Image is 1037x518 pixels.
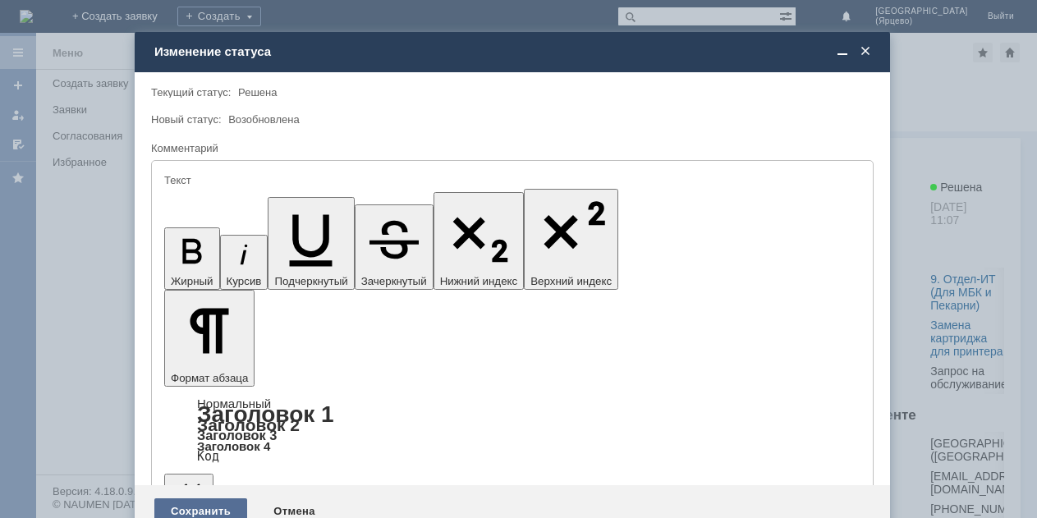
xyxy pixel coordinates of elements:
div: Формат абзаца [164,398,860,462]
button: Подчеркнутый [268,197,354,290]
span: Решена [238,86,277,99]
span: Курсив [227,275,262,287]
span: Закрыть [857,44,874,59]
button: Курсив [220,235,268,290]
button: Жирный [164,227,220,290]
span: Формат абзаца [171,372,248,384]
a: Заголовок 3 [197,428,277,442]
a: Нормальный [197,397,271,410]
span: Зачеркнутый [361,275,427,287]
div: Комментарий [151,141,870,157]
div: [PERSON_NAME] не поступил. [7,7,240,20]
span: Жирный [171,275,213,287]
a: Код [197,449,219,464]
a: Заголовок 1 [197,401,334,427]
span: Верхний индекс [530,275,612,287]
span: Возобновлена [228,113,300,126]
div: Изменение статуса [154,44,874,59]
button: Нижний индекс [434,192,525,290]
span: Подчеркнутый [274,275,347,287]
div: Картридж не поступиил. [7,7,240,20]
button: Зачеркнутый [355,204,434,290]
span: Свернуть (Ctrl + M) [834,44,851,59]
a: Заголовок 2 [197,415,300,434]
div: Текст [164,175,857,186]
button: Верхний индекс [524,189,618,290]
label: Новый статус: [151,113,222,126]
label: Текущий статус: [151,86,231,99]
span: Нижний индекс [440,275,518,287]
a: Заголовок 4 [197,439,270,453]
button: Формат абзаца [164,290,255,387]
